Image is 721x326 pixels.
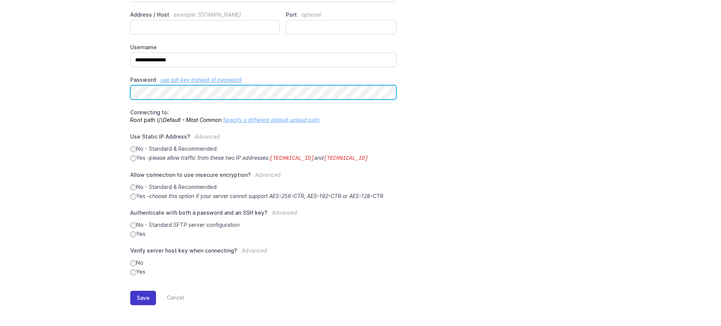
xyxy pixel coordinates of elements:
input: No - Standard & Recommended [130,146,136,152]
label: No - Standard SFTP server configuration [130,221,396,229]
label: Verify server host key when connecting? [130,247,396,259]
span: Advanced [255,172,281,178]
p: Root path (/) [130,109,396,124]
button: Save [130,291,156,305]
code: [TECHNICAL_ID] [324,155,368,161]
span: Advanced [242,247,267,254]
input: Yes -please allow traffic from these two IP addresses:[TECHNICAL_ID]and[TECHNICAL_ID] [130,155,136,161]
label: Address / Host [130,11,280,19]
label: Yes - [130,192,396,200]
label: Yes - [130,154,396,162]
a: Cancel [156,291,184,305]
span: Connecting to: [130,109,169,115]
label: No - Standard & Recommended [130,145,396,153]
a: Specify a different default upload path [223,117,320,123]
span: optional [301,11,321,18]
code: [TECHNICAL_ID] [270,155,314,161]
label: Password [130,76,396,84]
label: No - Standard & Recommended [130,183,396,191]
i: choose this option if your server cannot support AES-256-CTR, AES-192-CTR or AES-128-CTR [149,193,383,199]
i: please allow traffic from these two IP addresses: and [149,154,368,161]
input: Yes [130,231,136,237]
label: Authenticate with both a password and an SSH key? [130,209,396,221]
input: No - Standard SFTP server configuration [130,222,136,228]
span: Advanced [195,133,220,140]
input: No [130,260,136,266]
label: Allow connection to use insecure encryption? [130,171,396,183]
label: Port [286,11,396,19]
label: Use Static IP Address? [130,133,396,145]
label: No [130,259,396,267]
label: Yes [130,268,396,276]
i: Default - Most Common [163,117,222,123]
iframe: Drift Widget Chat Controller [683,288,712,317]
input: No - Standard & Recommended [130,184,136,190]
a: use ssh key instead of password [161,76,242,83]
label: Yes [130,230,396,238]
input: Yes -choose this option if your server cannot support AES-256-CTR, AES-192-CTR or AES-128-CTR [130,193,136,200]
input: Yes [130,269,136,275]
label: Username [130,44,396,51]
span: Advanced [272,209,297,216]
span: example: [DOMAIN_NAME] [174,11,241,18]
